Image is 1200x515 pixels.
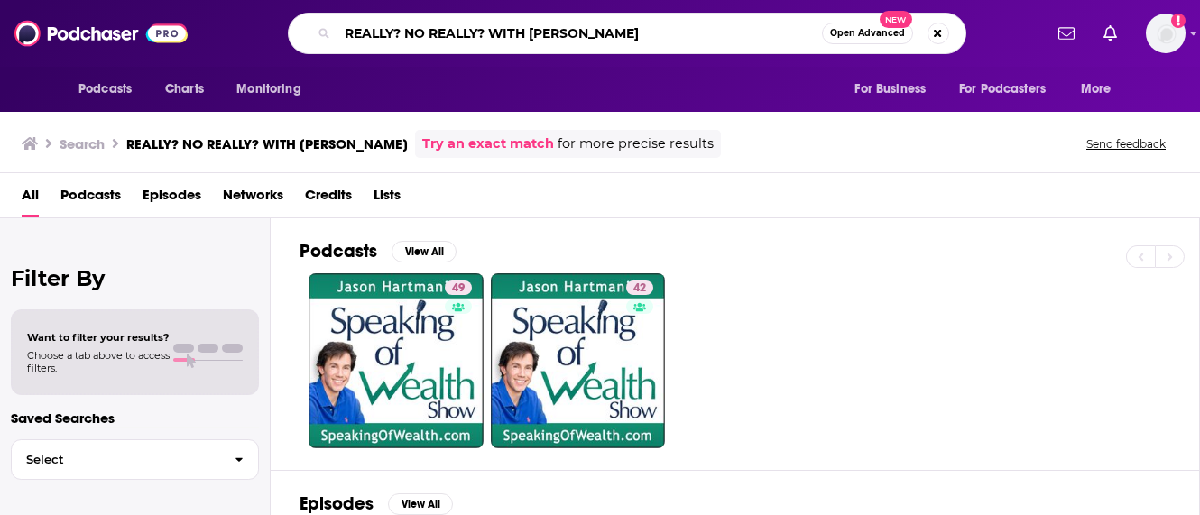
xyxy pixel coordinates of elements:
a: 49 [445,280,472,295]
button: View All [392,241,457,262]
h2: Filter By [11,265,259,291]
h2: Podcasts [300,240,377,262]
div: Search podcasts, credits, & more... [288,13,966,54]
span: New [880,11,912,28]
a: 42 [626,280,653,295]
span: Logged in as hconnor [1146,14,1186,53]
a: Try an exact match [422,133,554,154]
button: open menu [224,72,324,106]
img: User Profile [1146,14,1186,53]
h3: Search [60,135,105,152]
p: Saved Searches [11,409,259,427]
a: Show notifications dropdown [1051,18,1082,49]
a: EpisodesView All [300,492,453,515]
a: All [22,180,39,217]
span: Open Advanced [830,29,905,38]
a: Credits [305,180,352,217]
button: open menu [947,72,1072,106]
span: Charts [165,77,204,102]
h3: REALLY? NO REALLY? WITH [PERSON_NAME] [126,135,408,152]
span: For Business [854,77,926,102]
a: PodcastsView All [300,240,457,262]
button: Send feedback [1081,136,1171,152]
span: Podcasts [78,77,132,102]
h2: Episodes [300,492,374,515]
input: Search podcasts, credits, & more... [337,19,822,48]
span: For Podcasters [959,77,1046,102]
a: Networks [223,180,283,217]
span: More [1081,77,1112,102]
span: Monitoring [236,77,300,102]
button: View All [388,493,453,515]
svg: Add a profile image [1171,14,1186,28]
a: Lists [374,180,401,217]
span: for more precise results [558,133,714,154]
button: Show profile menu [1146,14,1186,53]
a: Episodes [143,180,201,217]
button: open menu [66,72,155,106]
a: 42 [491,273,666,448]
a: Charts [153,72,215,106]
span: Select [12,454,220,465]
a: Show notifications dropdown [1096,18,1124,49]
a: Podcasts [60,180,121,217]
button: open menu [1068,72,1134,106]
button: Select [11,439,259,480]
span: Want to filter your results? [27,331,170,344]
img: Podchaser - Follow, Share and Rate Podcasts [14,16,188,51]
span: 42 [633,280,646,298]
span: 49 [452,280,465,298]
button: open menu [842,72,948,106]
button: Open AdvancedNew [822,23,913,44]
span: Choose a tab above to access filters. [27,349,170,374]
a: 49 [309,273,484,448]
